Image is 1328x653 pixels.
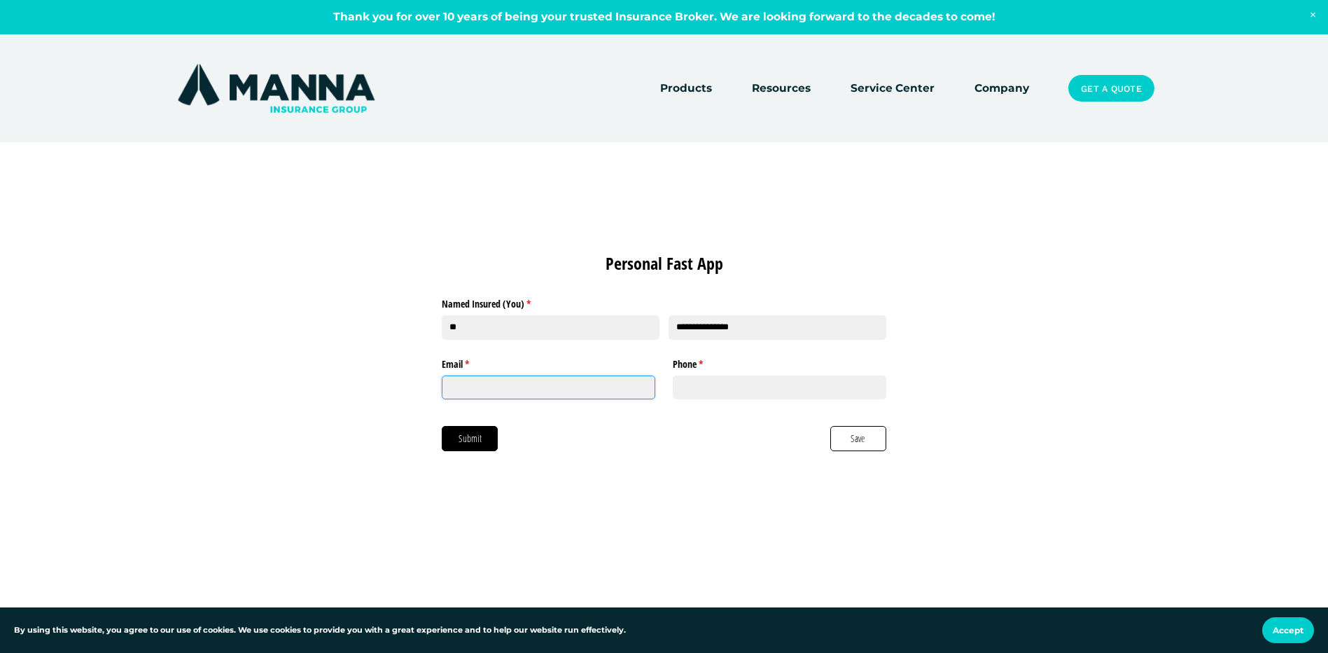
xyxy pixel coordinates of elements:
[830,426,886,451] button: Save
[1262,617,1314,643] button: Accept
[1068,75,1154,102] a: Get a Quote
[458,431,482,446] span: Submit
[1273,625,1303,635] span: Accept
[752,78,811,98] a: folder dropdown
[974,78,1029,98] a: Company
[669,315,886,340] input: Last
[442,426,498,451] button: Submit
[442,252,886,275] h1: Personal Fast App
[660,80,712,97] span: Products
[442,293,886,311] legend: Named Insured (You)
[442,315,659,340] input: First
[752,80,811,97] span: Resources
[851,78,935,98] a: Service Center
[14,624,626,637] p: By using this website, you agree to our use of cookies. We use cookies to provide you with a grea...
[442,352,655,371] label: Email
[660,78,712,98] a: folder dropdown
[174,61,378,116] img: Manna Insurance Group
[673,352,886,371] label: Phone
[850,431,866,446] span: Save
